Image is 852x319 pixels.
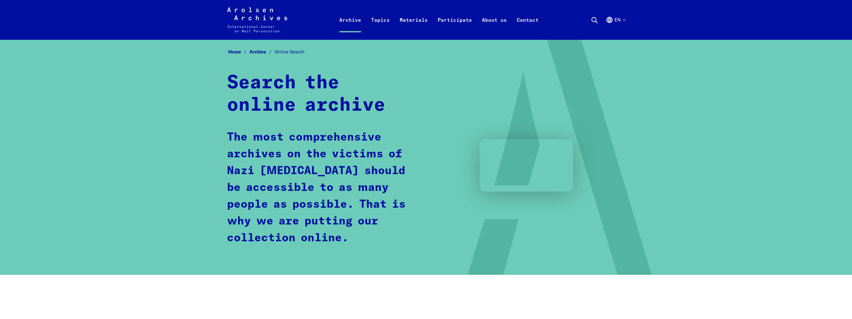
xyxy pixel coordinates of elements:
button: English, language selection [606,16,625,39]
a: Participate [433,15,477,40]
nav: Primary [334,7,544,32]
a: Archive [249,49,275,55]
a: Materials [395,15,433,40]
a: About us [477,15,512,40]
nav: Breadcrumb [227,47,625,57]
a: Topics [366,15,395,40]
a: Archive [334,15,366,40]
a: Contact [512,15,544,40]
span: Online Search [275,49,304,55]
strong: Search the online archive [227,74,385,115]
p: The most comprehensive archives on the victims of Nazi [MEDICAL_DATA] should be accessible to as ... [227,129,415,247]
a: Home [228,49,249,55]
